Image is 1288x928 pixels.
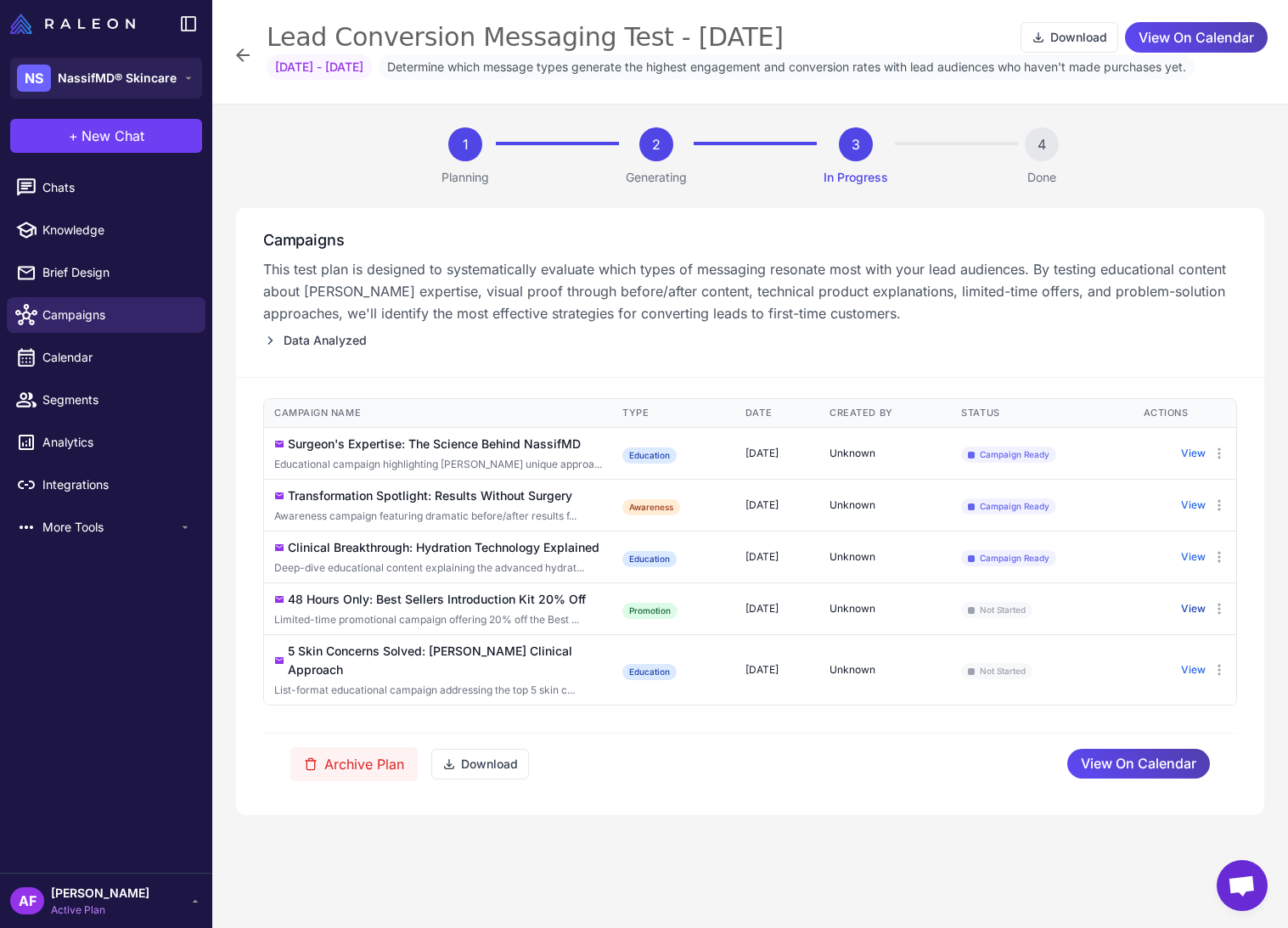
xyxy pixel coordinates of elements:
[1027,168,1056,187] p: Done
[51,903,149,918] span: Active Plan
[42,221,192,239] span: Knowledge
[7,467,205,503] a: Integrations
[51,884,149,903] span: [PERSON_NAME]
[622,551,677,567] div: Education
[42,518,178,537] span: More Tools
[7,255,205,290] a: Brief Design
[7,170,205,205] a: Chats
[263,258,1237,324] p: This test plan is designed to systematically evaluate which types of messaging resonate most with...
[288,435,581,453] div: Surgeon's Expertise: The Science Behind NassifMD
[830,549,941,565] div: Unknown
[442,168,489,187] p: Planning
[839,127,873,161] div: 3
[622,499,680,515] div: Awareness
[379,54,1195,80] span: Determine which message types generate the highest engagement and conversion rates with lead audi...
[288,590,586,609] div: 48 Hours Only: Best Sellers Introduction Kit 20% Off
[735,399,819,427] th: Date
[274,560,602,576] div: Click to edit
[7,425,205,460] a: Analytics
[622,603,678,619] div: Promotion
[290,747,418,781] button: Archive Plan
[830,498,941,513] div: Unknown
[274,683,602,698] div: Click to edit
[431,749,529,779] button: Download
[10,887,44,914] div: AF
[1181,601,1206,616] button: View
[288,538,599,557] div: Clinical Breakthrough: Hydration Technology Explained
[1025,127,1059,161] div: 4
[42,306,192,324] span: Campaigns
[42,391,192,409] span: Segments
[1139,23,1254,53] span: View On Calendar
[830,446,941,461] div: Unknown
[274,612,602,627] div: Click to edit
[288,486,572,505] div: Transformation Spotlight: Results Without Surgery
[961,663,1032,679] span: Not Started
[17,65,51,92] div: NS
[10,14,135,34] img: Raleon Logo
[1021,22,1118,53] button: Download
[824,168,888,187] p: In Progress
[745,498,809,513] div: [DATE]
[1181,549,1206,565] button: View
[745,549,809,565] div: [DATE]
[288,642,602,679] div: 5 Skin Concerns Solved: [PERSON_NAME] Clinical Approach
[448,127,482,161] div: 1
[42,475,192,494] span: Integrations
[1133,399,1236,427] th: Actions
[626,168,687,187] p: Generating
[830,662,941,678] div: Unknown
[10,119,202,153] button: +New Chat
[42,178,192,197] span: Chats
[951,399,1133,427] th: Status
[961,498,1056,515] span: Campaign Ready
[639,127,673,161] div: 2
[961,602,1032,618] span: Not Started
[830,601,941,616] div: Unknown
[1217,860,1268,911] a: Open chat
[7,297,205,333] a: Campaigns
[267,20,784,54] div: Lead Conversion Messaging Test - [DATE]
[819,399,951,427] th: Created By
[1181,498,1206,513] button: View
[82,126,144,146] span: New Chat
[10,58,202,98] button: NSNassifMD® Skincare
[69,126,78,146] span: +
[58,69,177,87] span: NassifMD® Skincare
[7,340,205,375] a: Calendar
[42,263,192,282] span: Brief Design
[7,382,205,418] a: Segments
[284,331,367,350] span: Data Analyzed
[961,550,1056,566] span: Campaign Ready
[267,54,372,80] span: [DATE] - [DATE]
[961,447,1056,463] span: Campaign Ready
[274,509,602,524] div: Click to edit
[1181,662,1206,678] button: View
[42,348,192,367] span: Calendar
[622,664,677,680] div: Education
[745,662,809,678] div: [DATE]
[745,446,809,461] div: [DATE]
[42,433,192,452] span: Analytics
[263,228,1237,251] h3: Campaigns
[264,399,612,427] th: Campaign Name
[745,601,809,616] div: [DATE]
[1181,446,1206,461] button: View
[622,447,677,464] div: Education
[274,457,602,472] div: Click to edit
[1081,749,1196,779] span: View On Calendar
[612,399,735,427] th: Type
[7,212,205,248] a: Knowledge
